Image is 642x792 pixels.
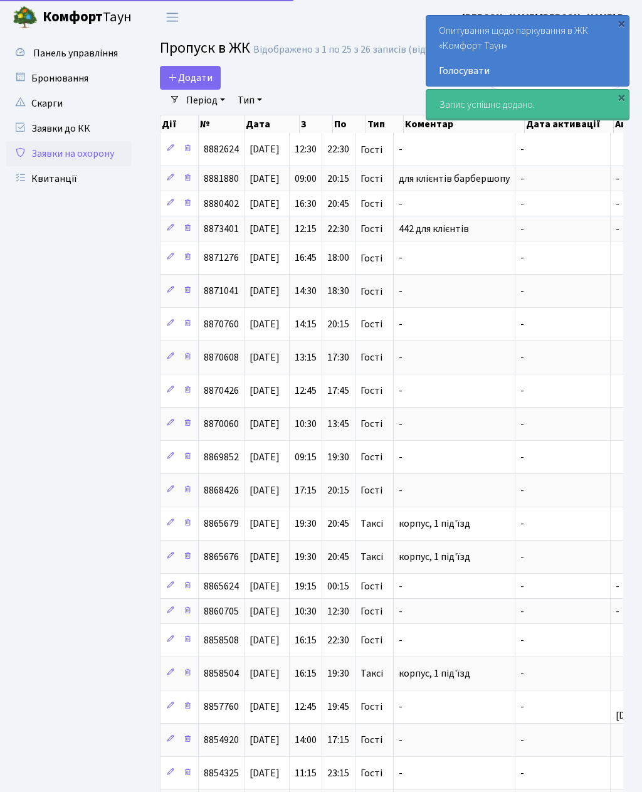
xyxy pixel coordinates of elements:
[250,579,280,593] span: [DATE]
[295,634,317,648] span: 16:15
[520,734,524,747] span: -
[13,5,38,30] img: logo.png
[399,318,403,332] span: -
[33,46,118,60] span: Панель управління
[295,700,317,714] span: 12:45
[295,451,317,465] span: 09:15
[399,517,470,531] span: корпус, 1 під'їзд
[404,115,525,133] th: Коментар
[399,767,403,781] span: -
[250,517,280,531] span: [DATE]
[204,484,239,498] span: 8868426
[327,551,349,564] span: 20:45
[181,90,230,111] a: Період
[295,767,317,781] span: 11:15
[295,418,317,431] span: 10:30
[204,451,239,465] span: 8869852
[399,667,470,681] span: корпус, 1 під'їзд
[426,16,629,86] div: Опитування щодо паркування в ЖК «Комфорт Таун»
[360,769,382,779] span: Гості
[199,115,245,133] th: №
[399,222,469,236] span: 442 для клієнтів
[295,285,317,298] span: 14:30
[250,700,280,714] span: [DATE]
[616,172,619,186] span: -
[360,736,382,746] span: Гості
[295,222,317,236] span: 12:15
[616,579,619,593] span: -
[250,605,280,618] span: [DATE]
[204,551,239,564] span: 8865676
[204,605,239,618] span: 8860705
[616,222,619,236] span: -
[399,418,403,431] span: -
[204,251,239,265] span: 8871276
[6,41,132,66] a: Панель управління
[426,90,629,120] div: Запис успішно додано.
[520,222,524,236] span: -
[520,418,524,431] span: -
[295,172,317,186] span: 09:00
[204,767,239,781] span: 8854325
[250,143,280,157] span: [DATE]
[295,197,317,211] span: 16:30
[520,318,524,332] span: -
[360,486,382,496] span: Гості
[6,166,132,191] a: Квитанції
[250,251,280,265] span: [DATE]
[399,734,403,747] span: -
[43,7,103,27] b: Комфорт
[616,197,619,211] span: -
[6,141,132,166] a: Заявки на охорону
[250,222,280,236] span: [DATE]
[250,734,280,747] span: [DATE]
[520,634,524,648] span: -
[204,143,239,157] span: 8882624
[43,7,132,28] span: Таун
[160,66,221,90] a: Додати
[520,351,524,365] span: -
[327,197,349,211] span: 20:45
[520,767,524,781] span: -
[399,384,403,398] span: -
[360,581,382,591] span: Гості
[250,197,280,211] span: [DATE]
[520,251,524,265] span: -
[204,351,239,365] span: 8870608
[360,669,383,679] span: Таксі
[366,115,404,133] th: Тип
[399,172,510,186] span: для клієнтів барбершопу
[360,224,382,234] span: Гості
[615,17,628,29] div: ×
[327,579,349,593] span: 00:15
[327,451,349,465] span: 19:30
[204,384,239,398] span: 8870426
[360,420,382,430] span: Гості
[360,320,382,330] span: Гості
[295,351,317,365] span: 13:15
[327,700,349,714] span: 19:45
[327,767,349,781] span: 23:15
[520,605,524,618] span: -
[160,115,199,133] th: Дії
[295,384,317,398] span: 12:45
[520,700,524,714] span: -
[250,484,280,498] span: [DATE]
[250,318,280,332] span: [DATE]
[520,667,524,681] span: -
[327,384,349,398] span: 17:45
[360,702,382,712] span: Гості
[360,636,382,646] span: Гості
[295,318,317,332] span: 14:15
[360,552,383,562] span: Таксі
[295,517,317,531] span: 19:30
[250,551,280,564] span: [DATE]
[295,605,317,618] span: 10:30
[204,517,239,531] span: 8865679
[157,7,188,28] button: Переключити навігацію
[439,63,616,78] a: Голосувати
[295,251,317,265] span: 16:45
[399,285,403,298] span: -
[462,11,627,24] b: [PERSON_NAME] [PERSON_NAME] В.
[616,605,619,618] span: -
